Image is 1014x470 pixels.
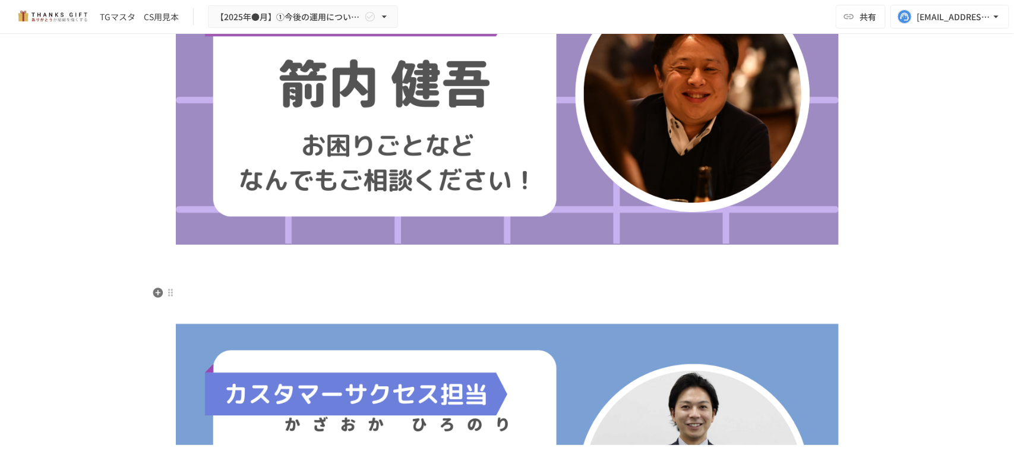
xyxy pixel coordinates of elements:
[100,11,179,23] div: TGマスタ CS用見本
[890,5,1009,29] button: [EMAIL_ADDRESS][DOMAIN_NAME]
[14,7,90,26] img: mMP1OxWUAhQbsRWCurg7vIHe5HqDpP7qZo7fRoNLXQh
[208,5,398,29] button: 【2025年●月】①今後の運用についてのご案内/THANKS GIFTキックオフMTG
[860,10,876,23] span: 共有
[836,5,886,29] button: 共有
[917,10,990,24] div: [EMAIL_ADDRESS][DOMAIN_NAME]
[216,10,362,24] span: 【2025年●月】①今後の運用についてのご案内/THANKS GIFTキックオフMTG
